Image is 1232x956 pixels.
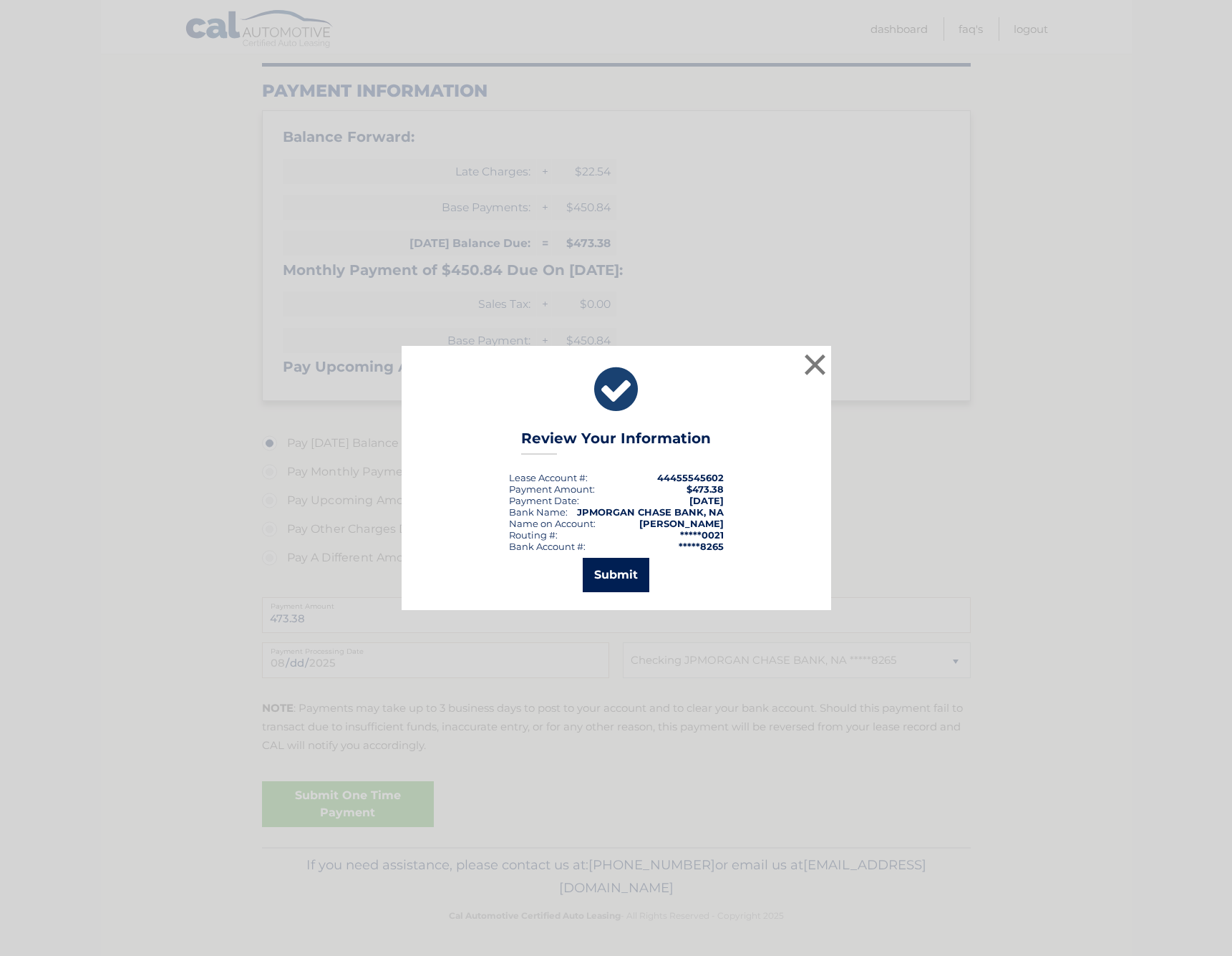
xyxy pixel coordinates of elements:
div: Routing #: [509,529,558,541]
button: Submit [583,558,649,592]
span: $473.38 [687,483,724,495]
strong: 44455545602 [657,472,724,483]
div: Lease Account #: [509,472,588,483]
div: : [509,495,579,506]
button: × [801,350,830,379]
div: Payment Amount: [509,483,595,495]
h3: Review Your Information [521,430,711,455]
div: Name on Account: [509,518,596,529]
span: [DATE] [689,495,724,506]
strong: [PERSON_NAME] [639,518,724,529]
div: Bank Account #: [509,541,586,552]
div: Bank Name: [509,506,568,518]
strong: JPMORGAN CHASE BANK, NA [577,506,724,518]
span: Payment Date [509,495,577,506]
